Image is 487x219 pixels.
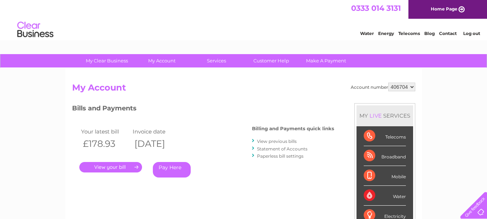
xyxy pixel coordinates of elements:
div: Mobile [364,166,406,186]
div: Telecoms [364,126,406,146]
a: My Clear Business [77,54,137,67]
a: Contact [439,31,457,36]
h3: Bills and Payments [72,103,334,116]
td: Your latest bill [79,127,131,136]
th: [DATE] [131,136,183,151]
a: Pay Here [153,162,191,178]
a: Blog [424,31,435,36]
div: MY SERVICES [357,105,413,126]
h2: My Account [72,83,415,96]
th: £178.93 [79,136,131,151]
a: Paperless bill settings [257,153,304,159]
a: Services [187,54,246,67]
td: Invoice date [131,127,183,136]
a: Customer Help [242,54,301,67]
div: LIVE [368,112,383,119]
a: Statement of Accounts [257,146,307,152]
a: Water [360,31,374,36]
a: Make A Payment [296,54,356,67]
img: logo.png [17,19,54,41]
div: Clear Business is a trading name of Verastar Limited (registered in [GEOGRAPHIC_DATA] No. 3667643... [74,4,414,35]
a: 0333 014 3131 [351,4,401,13]
a: Telecoms [398,31,420,36]
a: Log out [463,31,480,36]
a: . [79,162,142,172]
h4: Billing and Payments quick links [252,126,334,131]
div: Account number [351,83,415,91]
a: Energy [378,31,394,36]
a: View previous bills [257,139,297,144]
div: Broadband [364,146,406,166]
div: Water [364,186,406,206]
a: My Account [132,54,191,67]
